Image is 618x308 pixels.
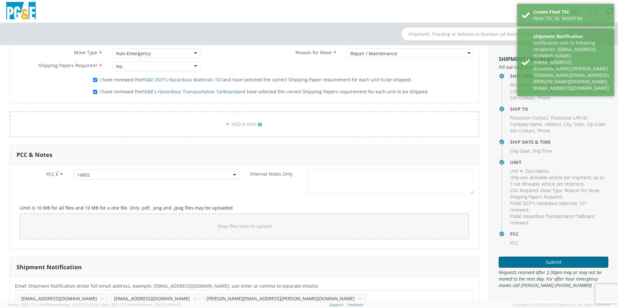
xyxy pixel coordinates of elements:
[512,302,610,307] span: Copyright © [DATE]-[DATE] Agistix Inc., All Rights Reserved
[499,257,608,268] button: Submit
[510,88,543,95] li: ,
[8,302,98,307] span: Server: 2025.17.0-1194904eeae
[73,170,240,180] span: 14802
[510,231,608,236] h4: PCC
[116,50,151,57] div: Non-Emergency
[510,194,562,200] span: Shipping Papers Required
[510,187,539,194] li: ,
[510,74,608,78] h4: Ship From
[525,168,549,174] li: ,
[540,187,563,194] li: ,
[100,77,412,83] span: I have reviewed the and have selected the correct Shipping Paper requirement for each unit to be ...
[77,172,236,178] span: 14802
[59,302,98,307] span: master, [DATE] 10:32:38
[551,115,588,121] li: ,
[510,174,607,187] li: ,
[21,295,97,302] span: [EMAIL_ADDRESS][DOMAIN_NAME]
[551,115,587,121] span: Possessor LAN ID
[510,128,535,134] span: Site Contact
[533,40,609,91] div: Notification sent to following recipients: [EMAIL_ADDRESS][DOMAIN_NAME],[EMAIL_ADDRESS][DOMAIN_NA...
[20,205,469,210] h5: Limit is 10 MB for all files and 10 MB for a one file. Only .pdf, .png and .jpeg files may be upl...
[99,302,181,307] span: Client: 2025.17.0-cb14447
[499,56,554,63] strong: Shipment Checklist
[540,187,562,193] span: Move Type
[499,269,608,289] span: Requests received after 2:30pm may or may not be moved to the next day. For after hour emergency ...
[510,160,608,165] h4: Unit
[510,194,563,200] li: ,
[510,168,524,174] li: ,
[510,174,604,187] span: Only one driveable vehicle per shipment, up to 3 not driveable vehicle per shipment
[510,95,536,101] li: ,
[16,152,52,158] h3: PCC & Notes
[510,128,536,134] li: ,
[510,95,535,101] span: Site Contact
[533,9,609,15] div: Create Fleet TSC
[116,63,122,70] div: No
[533,33,609,40] div: Shipment Notification
[545,121,562,128] li: ,
[10,111,479,137] a: ADD A UNIT
[74,49,97,56] span: Move Type
[510,168,523,174] span: Unit #
[538,128,550,134] span: Phone
[587,121,605,127] span: Zip Code
[510,213,594,226] span: PG&E Hazardous Transportation Tailboard reviewed
[5,2,37,21] img: pge-logo-06675f144f4cfa6a6814.png
[532,148,552,154] span: Ship Time
[525,168,549,174] span: Description
[16,264,82,271] h3: Shipment Notification
[510,139,608,144] h4: Ship Date & Time
[510,148,531,154] li: ,
[574,121,584,127] span: State
[564,121,572,128] li: ,
[510,200,607,213] li: ,
[329,302,343,307] a: Support
[510,115,549,121] li: ,
[46,171,55,177] span: PCC
[510,115,548,121] span: Possessor Contact
[402,27,563,40] input: Shipment, Tracking or Reference Number (at least 4 chars)
[295,49,332,56] span: Reason for Move
[100,88,429,95] span: I have reviewed the and have selected the correct Shipping Papers requirement for each unit to be...
[587,121,606,128] li: ,
[510,200,587,213] span: PG&E DOT's Hazardous Materials 101 reviewed
[142,77,223,83] a: PG&E DOT's Hazardous Materials 101
[218,223,272,229] span: Drop files here to upload
[538,95,550,101] span: Phone
[510,187,538,193] span: CDL Required
[574,121,585,128] li: ,
[93,78,97,82] input: I have reviewed thePG&E DOT's Hazardous Materials 101and have selected the correct Shipping Paper...
[499,64,608,70] span: Fill out each form listed below
[510,107,608,111] h4: Ship To
[193,295,197,303] button: ×
[250,171,293,177] span: Internal Notes Only
[358,295,362,303] button: ×
[533,15,609,22] div: Fleet TSC ID: 56559159
[510,121,542,127] span: Company Name
[510,82,545,88] li: ,
[142,88,237,95] a: PG&E's Hazardous Transportation Tailboard
[15,283,318,289] span: Email Shipment Notification (enter full email address, example: jdoe01@agistix.com, use enter or ...
[93,90,97,94] input: I have reviewed thePG&E's Hazardous Transportation Tailboardand have selected the correct Shippin...
[350,50,397,57] div: Repair / Maintenance
[347,302,363,307] a: Feedback
[38,62,97,68] span: Shipping Papers Required?
[510,82,544,88] span: Requestor Name
[545,121,561,127] span: Address
[114,295,190,302] span: [EMAIL_ADDRESS][DOMAIN_NAME]
[510,121,543,128] li: ,
[565,187,601,194] li: ,
[565,187,600,193] span: Reason For Move
[101,295,104,303] button: ×
[510,148,530,154] span: Ship Date
[510,240,518,246] span: PCC
[207,295,355,302] span: [PERSON_NAME][EMAIL_ADDRESS][PERSON_NAME][DOMAIN_NAME]
[564,121,571,127] span: City
[510,88,542,94] span: Company Name
[141,302,181,307] span: master, [DATE] 08:44:05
